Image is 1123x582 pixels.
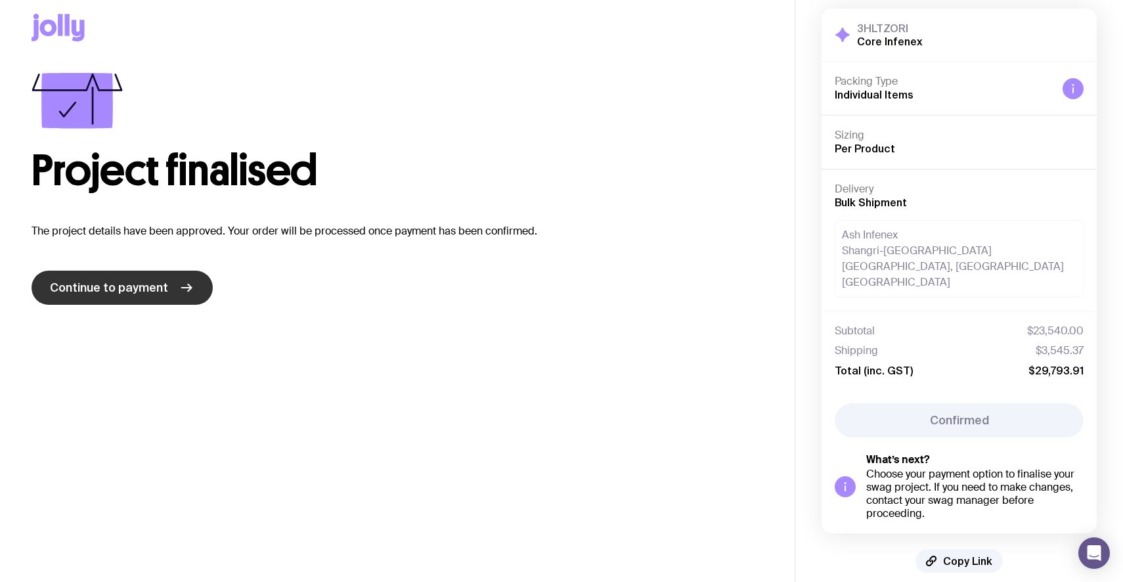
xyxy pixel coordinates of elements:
h4: Sizing [835,129,1084,142]
h4: Delivery [835,183,1084,196]
span: Copy Link [943,554,992,568]
h2: Core Infenex [857,35,923,48]
button: Confirmed [835,403,1084,437]
h3: 3HLTZORI [857,22,923,35]
span: $23,540.00 [1027,325,1084,338]
span: Bulk Shipment [835,196,907,208]
span: Continue to payment [50,280,168,296]
p: The project details have been approved. Your order will be processed once payment has been confir... [32,223,763,239]
span: Subtotal [835,325,875,338]
div: Ash Infenex Shangri-[GEOGRAPHIC_DATA] [GEOGRAPHIC_DATA], [GEOGRAPHIC_DATA] [GEOGRAPHIC_DATA] [835,220,1084,298]
span: Per Product [835,143,895,154]
div: Choose your payment option to finalise your swag project. If you need to make changes, contact yo... [866,468,1084,520]
span: Shipping [835,344,878,357]
span: Total (inc. GST) [835,364,913,377]
div: Open Intercom Messenger [1078,537,1110,569]
span: $3,545.37 [1036,344,1084,357]
span: $29,793.91 [1028,364,1084,377]
h5: What’s next? [866,453,1084,466]
h1: Project finalised [32,150,763,192]
span: Individual Items [835,89,914,101]
a: Continue to payment [32,271,213,305]
button: Copy Link [915,549,1003,573]
h4: Packing Type [835,75,1052,88]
